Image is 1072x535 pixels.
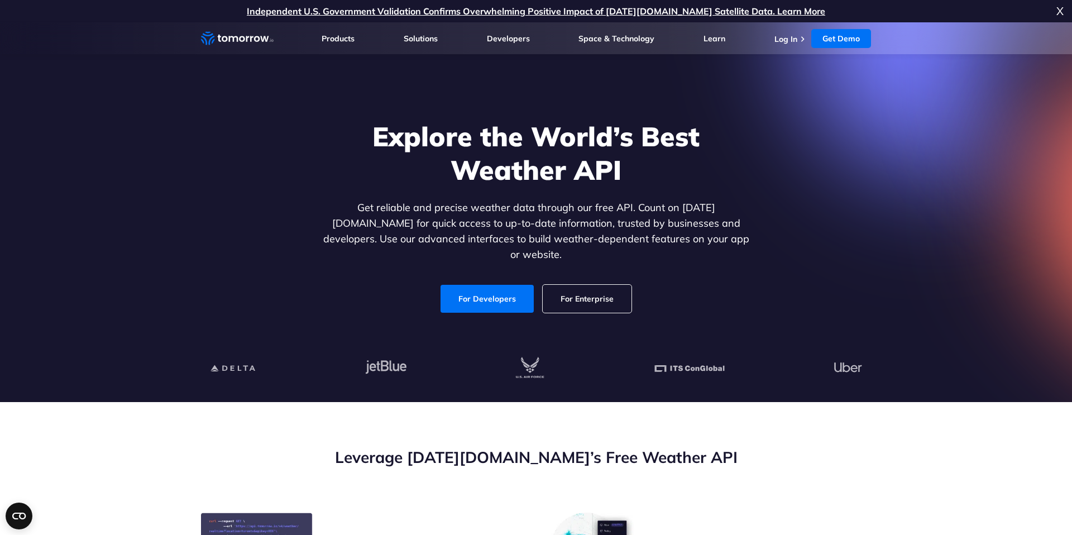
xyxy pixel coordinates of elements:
[201,30,274,47] a: Home link
[320,120,752,187] h1: Explore the World’s Best Weather API
[441,285,534,313] a: For Developers
[487,34,530,44] a: Developers
[322,34,355,44] a: Products
[404,34,438,44] a: Solutions
[320,200,752,262] p: Get reliable and precise weather data through our free API. Count on [DATE][DOMAIN_NAME] for quic...
[811,29,871,48] a: Get Demo
[703,34,725,44] a: Learn
[6,503,32,529] button: Open CMP widget
[247,6,825,17] a: Independent U.S. Government Validation Confirms Overwhelming Positive Impact of [DATE][DOMAIN_NAM...
[774,34,797,44] a: Log In
[543,285,631,313] a: For Enterprise
[201,447,871,468] h2: Leverage [DATE][DOMAIN_NAME]’s Free Weather API
[578,34,654,44] a: Space & Technology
